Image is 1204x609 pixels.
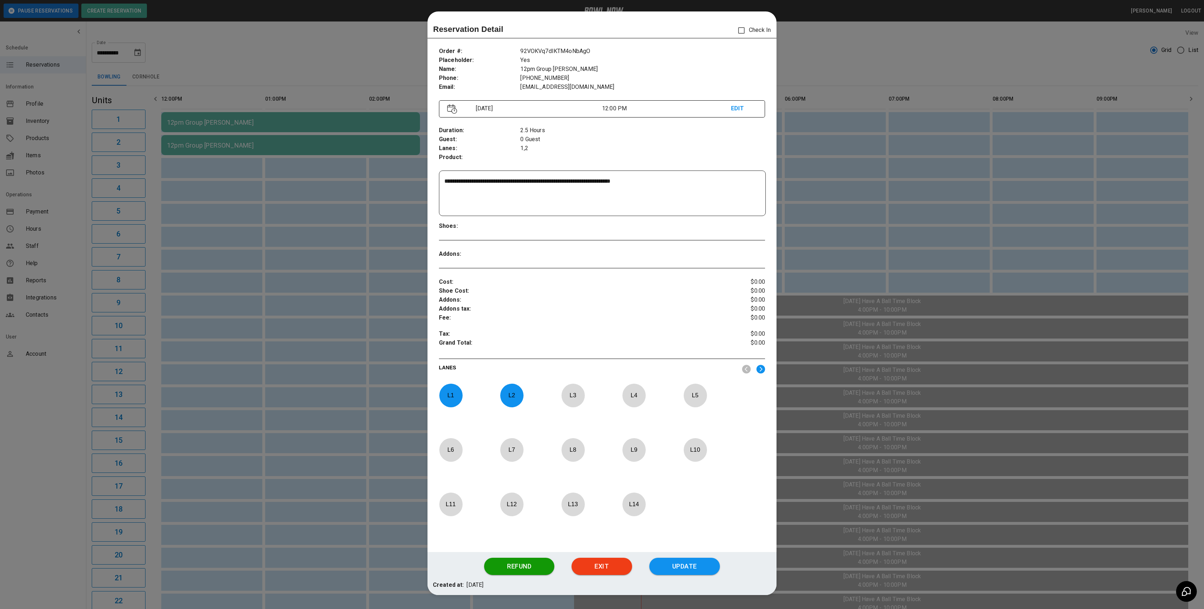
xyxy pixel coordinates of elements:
[500,387,524,404] p: L 2
[433,581,464,590] p: Created at:
[520,47,765,56] p: 92VOKVq7dIKTM4oNbAgO
[602,104,731,113] p: 12:00 PM
[711,339,765,349] p: $0.00
[439,313,711,322] p: Fee :
[711,296,765,304] p: $0.00
[561,387,585,404] p: L 3
[520,65,765,74] p: 12pm Group [PERSON_NAME]
[711,304,765,313] p: $0.00
[439,441,463,458] p: L 6
[439,287,711,296] p: Shoe Cost :
[439,83,521,92] p: Email :
[683,441,707,458] p: L 10
[572,558,632,575] button: Exit
[561,496,585,513] p: L 13
[439,304,711,313] p: Addons tax :
[439,387,463,404] p: L 1
[439,144,521,153] p: Lanes :
[447,104,457,114] img: Vector
[484,558,554,575] button: Refund
[439,126,521,135] p: Duration :
[622,387,646,404] p: L 4
[520,135,765,144] p: 0 Guest
[711,278,765,287] p: $0.00
[433,23,503,35] p: Reservation Detail
[649,558,720,575] button: Update
[622,496,646,513] p: L 14
[467,581,483,590] p: [DATE]
[439,56,521,65] p: Placeholder :
[439,47,521,56] p: Order # :
[711,330,765,339] p: $0.00
[520,56,765,65] p: Yes
[439,364,736,374] p: LANES
[520,144,765,153] p: 1,2
[439,296,711,304] p: Addons :
[439,330,711,339] p: Tax :
[683,387,707,404] p: L 5
[439,135,521,144] p: Guest :
[742,365,751,374] img: nav_left.svg
[500,496,524,513] p: L 12
[520,126,765,135] p: 2.5 Hours
[439,339,711,349] p: Grand Total :
[561,441,585,458] p: L 8
[500,441,524,458] p: L 7
[731,104,757,113] p: EDIT
[734,23,771,38] p: Check In
[520,74,765,83] p: [PHONE_NUMBER]
[439,496,463,513] p: L 11
[439,222,521,231] p: Shoes :
[711,287,765,296] p: $0.00
[439,65,521,74] p: Name :
[711,313,765,322] p: $0.00
[439,153,521,162] p: Product :
[439,278,711,287] p: Cost :
[439,250,521,259] p: Addons :
[520,83,765,92] p: [EMAIL_ADDRESS][DOMAIN_NAME]
[473,104,602,113] p: [DATE]
[439,74,521,83] p: Phone :
[756,365,765,374] img: right.svg
[622,441,646,458] p: L 9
